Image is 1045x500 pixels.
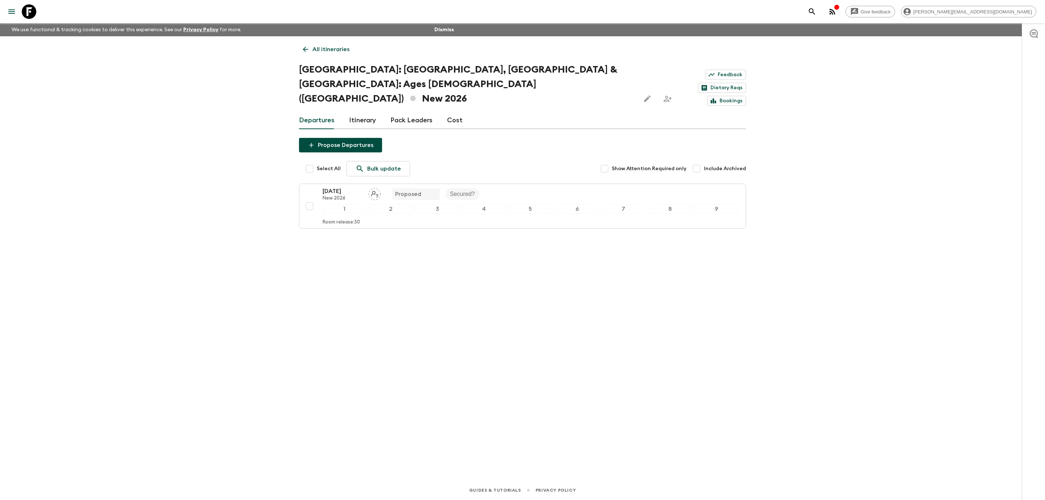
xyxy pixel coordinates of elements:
[368,190,381,196] span: Assign pack leader
[299,62,634,106] h1: [GEOGRAPHIC_DATA]: [GEOGRAPHIC_DATA], [GEOGRAPHIC_DATA] & [GEOGRAPHIC_DATA]: Ages [DEMOGRAPHIC_DA...
[446,188,479,200] div: Secured?
[695,204,738,214] div: 9
[707,96,746,106] a: Bookings
[299,138,382,152] button: Propose Departures
[901,6,1036,17] div: [PERSON_NAME][EMAIL_ADDRESS][DOMAIN_NAME]
[390,112,433,129] a: Pack Leaders
[299,112,335,129] a: Departures
[509,204,552,214] div: 5
[447,112,463,129] a: Cost
[909,9,1036,15] span: [PERSON_NAME][EMAIL_ADDRESS][DOMAIN_NAME]
[323,196,362,201] p: New 2026
[536,486,576,494] a: Privacy Policy
[857,9,895,15] span: Give feedback
[660,91,675,106] span: Share this itinerary
[312,45,349,54] p: All itineraries
[317,165,341,172] span: Select All
[4,4,19,19] button: menu
[299,184,746,229] button: [DATE]New 2026Assign pack leaderProposedSecured?123456789Room release:30
[612,165,687,172] span: Show Attention Required only
[705,70,746,80] a: Feedback
[555,204,599,214] div: 6
[349,112,376,129] a: Itinerary
[698,83,746,93] a: Dietary Reqs
[602,204,645,214] div: 7
[433,25,456,35] button: Dismiss
[323,187,362,196] p: [DATE]
[367,164,401,173] p: Bulk update
[704,165,746,172] span: Include Archived
[648,204,692,214] div: 8
[323,204,366,214] div: 1
[395,190,421,198] p: Proposed
[347,161,410,176] a: Bulk update
[299,42,353,57] a: All itineraries
[9,23,244,36] p: We use functional & tracking cookies to deliver this experience. See our for more.
[183,27,218,32] a: Privacy Policy
[369,204,413,214] div: 2
[845,6,895,17] a: Give feedback
[805,4,819,19] button: search adventures
[469,486,521,494] a: Guides & Tutorials
[640,91,655,106] button: Edit this itinerary
[462,204,506,214] div: 4
[323,220,360,225] p: Room release: 30
[415,204,459,214] div: 3
[450,190,475,198] p: Secured?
